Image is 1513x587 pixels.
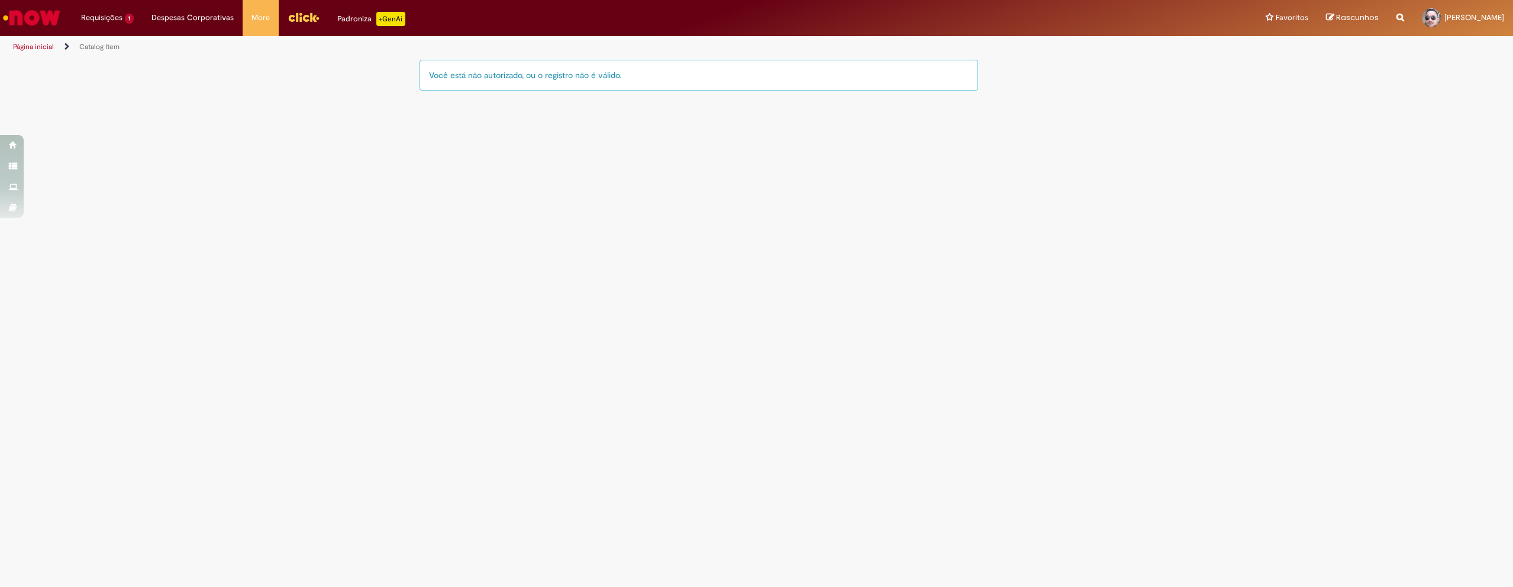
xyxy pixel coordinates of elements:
[420,60,979,91] div: Você está não autorizado, ou o registro não é válido.
[81,12,122,24] span: Requisições
[125,14,134,24] span: 1
[13,42,54,51] a: Página inicial
[1276,12,1308,24] span: Favoritos
[288,8,320,26] img: click_logo_yellow_360x200.png
[79,42,120,51] a: Catalog Item
[9,36,1000,58] ul: Trilhas de página
[1326,12,1379,24] a: Rascunhos
[251,12,270,24] span: More
[1444,12,1504,22] span: [PERSON_NAME]
[1,6,62,30] img: ServiceNow
[1336,12,1379,23] span: Rascunhos
[151,12,234,24] span: Despesas Corporativas
[337,12,405,26] div: Padroniza
[376,12,405,26] p: +GenAi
